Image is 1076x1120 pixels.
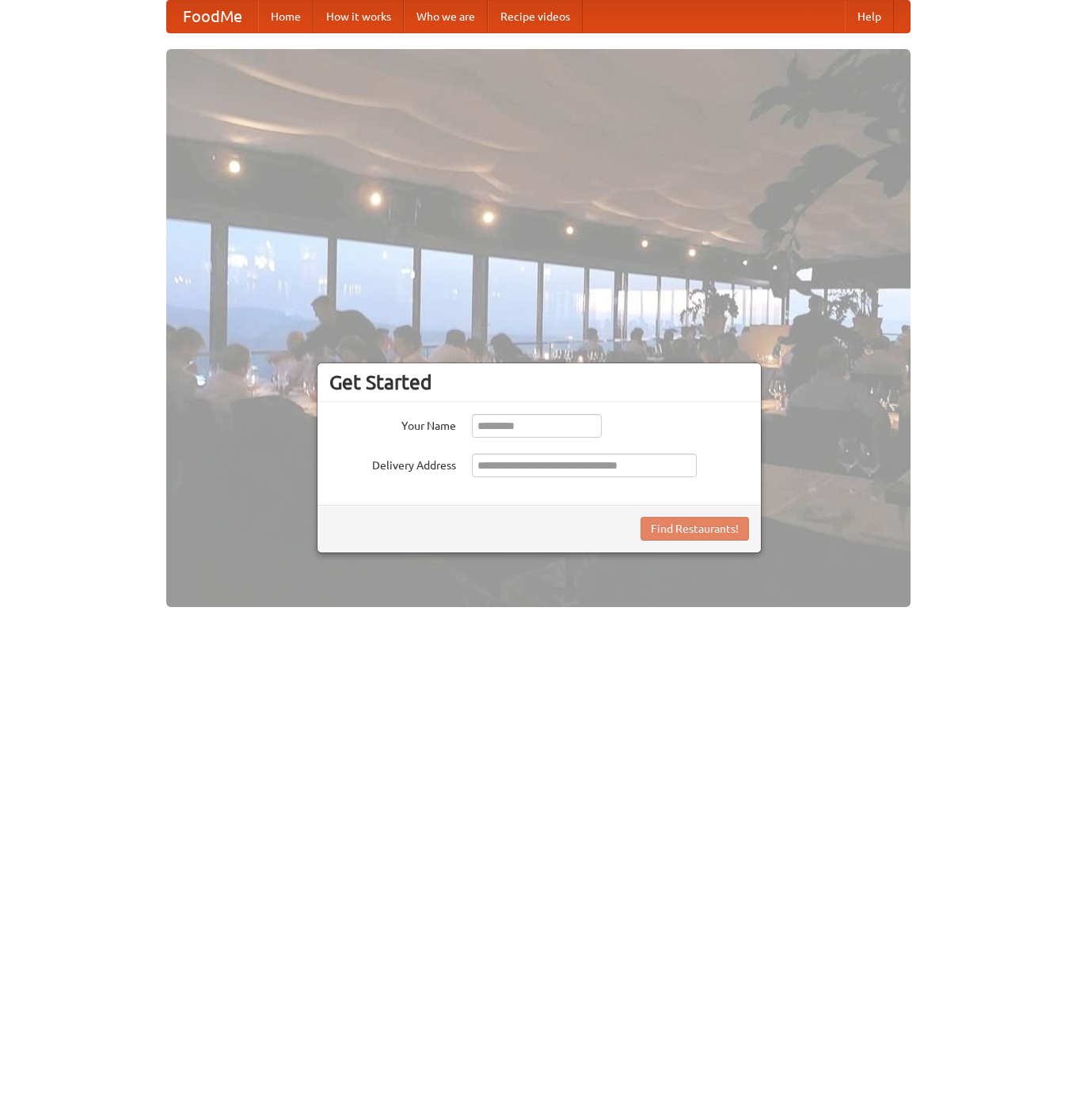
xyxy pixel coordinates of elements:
[258,1,314,32] a: Home
[845,1,894,32] a: Help
[488,1,583,32] a: Recipe videos
[641,517,749,541] button: Find Restaurants!
[404,1,488,32] a: Who we are
[167,1,258,32] a: FoodMe
[329,454,456,473] label: Delivery Address
[329,370,749,394] h3: Get Started
[314,1,404,32] a: How it works
[329,414,456,434] label: Your Name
